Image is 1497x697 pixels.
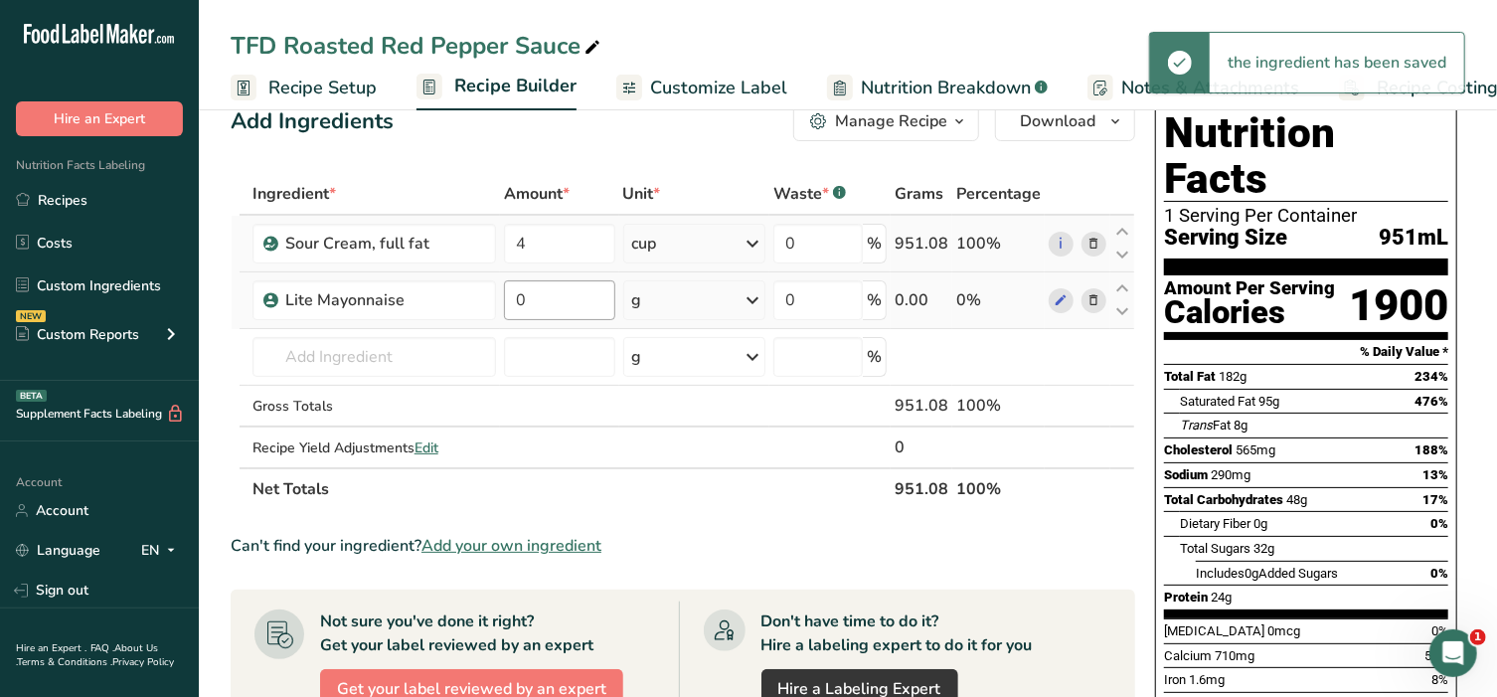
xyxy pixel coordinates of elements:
[861,75,1031,101] span: Nutrition Breakdown
[268,75,377,101] span: Recipe Setup
[1267,623,1300,638] span: 0mcg
[1180,418,1231,433] span: Fat
[1164,369,1216,384] span: Total Fat
[1211,467,1250,482] span: 290mg
[1164,110,1448,202] h1: Nutrition Facts
[16,641,158,669] a: About Us .
[416,64,577,111] a: Recipe Builder
[454,73,577,99] span: Recipe Builder
[632,232,657,256] div: cup
[1164,467,1208,482] span: Sodium
[952,467,1045,509] th: 100%
[252,337,496,377] input: Add Ingredient
[90,641,114,655] a: FAQ .
[956,394,1041,418] div: 100%
[1164,492,1283,507] span: Total Carbohydrates
[1422,467,1448,482] span: 13%
[1210,33,1464,92] div: the ingredient has been saved
[761,610,1033,657] div: Don't have time to do it? Hire a labeling expert to do it for you
[285,288,484,312] div: Lite Mayonnaise
[623,182,661,206] span: Unit
[1219,369,1247,384] span: 182g
[320,610,593,657] div: Not sure you've done it right? Get your label reviewed by an expert
[827,66,1048,110] a: Nutrition Breakdown
[1234,418,1247,433] span: 8g
[895,288,948,312] div: 0.00
[1164,340,1448,364] section: % Daily Value *
[1470,629,1486,645] span: 1
[16,324,139,345] div: Custom Reports
[895,436,948,459] div: 0
[1422,492,1448,507] span: 17%
[1164,279,1335,298] div: Amount Per Serving
[773,182,846,206] div: Waste
[231,534,1135,558] div: Can't find your ingredient?
[1164,206,1448,226] div: 1 Serving Per Container
[895,394,948,418] div: 951.08
[1164,590,1208,605] span: Protein
[1164,442,1233,457] span: Cholesterol
[1431,623,1448,638] span: 0%
[16,390,47,402] div: BETA
[1211,590,1232,605] span: 24g
[835,109,947,133] div: Manage Recipe
[1189,672,1225,687] span: 1.6mg
[1253,541,1274,556] span: 32g
[1414,394,1448,409] span: 476%
[415,438,438,457] span: Edit
[141,539,183,563] div: EN
[1430,566,1448,581] span: 0%
[1164,672,1186,687] span: Iron
[112,655,174,669] a: Privacy Policy
[1164,298,1335,327] div: Calories
[16,641,86,655] a: Hire an Expert .
[1431,672,1448,687] span: 8%
[793,101,979,141] button: Manage Recipe
[1164,226,1287,251] span: Serving Size
[995,101,1135,141] button: Download
[956,232,1041,256] div: 100%
[285,232,484,256] div: Sour Cream, full fat
[650,75,787,101] span: Customize Label
[16,310,46,322] div: NEW
[1180,394,1255,409] span: Saturated Fat
[616,66,787,110] a: Customize Label
[1180,541,1250,556] span: Total Sugars
[16,533,100,568] a: Language
[1180,418,1213,433] i: Trans
[231,66,377,110] a: Recipe Setup
[956,182,1041,206] span: Percentage
[16,101,183,136] button: Hire an Expert
[1430,516,1448,531] span: 0%
[1236,442,1275,457] span: 565mg
[252,396,496,417] div: Gross Totals
[249,467,891,509] th: Net Totals
[632,345,642,369] div: g
[421,534,601,558] span: Add your own ingredient
[252,182,336,206] span: Ingredient
[1379,226,1448,251] span: 951mL
[891,467,952,509] th: 951.08
[895,182,943,206] span: Grams
[1349,279,1448,332] div: 1900
[632,288,642,312] div: g
[895,232,948,256] div: 951.08
[1049,232,1074,257] a: i
[1424,648,1448,663] span: 50%
[1180,516,1250,531] span: Dietary Fiber
[1196,566,1338,581] span: Includes Added Sugars
[1121,75,1299,101] span: Notes & Attachments
[1258,394,1279,409] span: 95g
[1245,566,1258,581] span: 0g
[252,437,496,458] div: Recipe Yield Adjustments
[1164,623,1264,638] span: [MEDICAL_DATA]
[1414,442,1448,457] span: 188%
[1087,66,1299,110] a: Notes & Attachments
[231,105,394,138] div: Add Ingredients
[231,28,604,64] div: TFD Roasted Red Pepper Sauce
[1215,648,1254,663] span: 710mg
[17,655,112,669] a: Terms & Conditions .
[956,288,1041,312] div: 0%
[1286,492,1307,507] span: 48g
[1020,109,1095,133] span: Download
